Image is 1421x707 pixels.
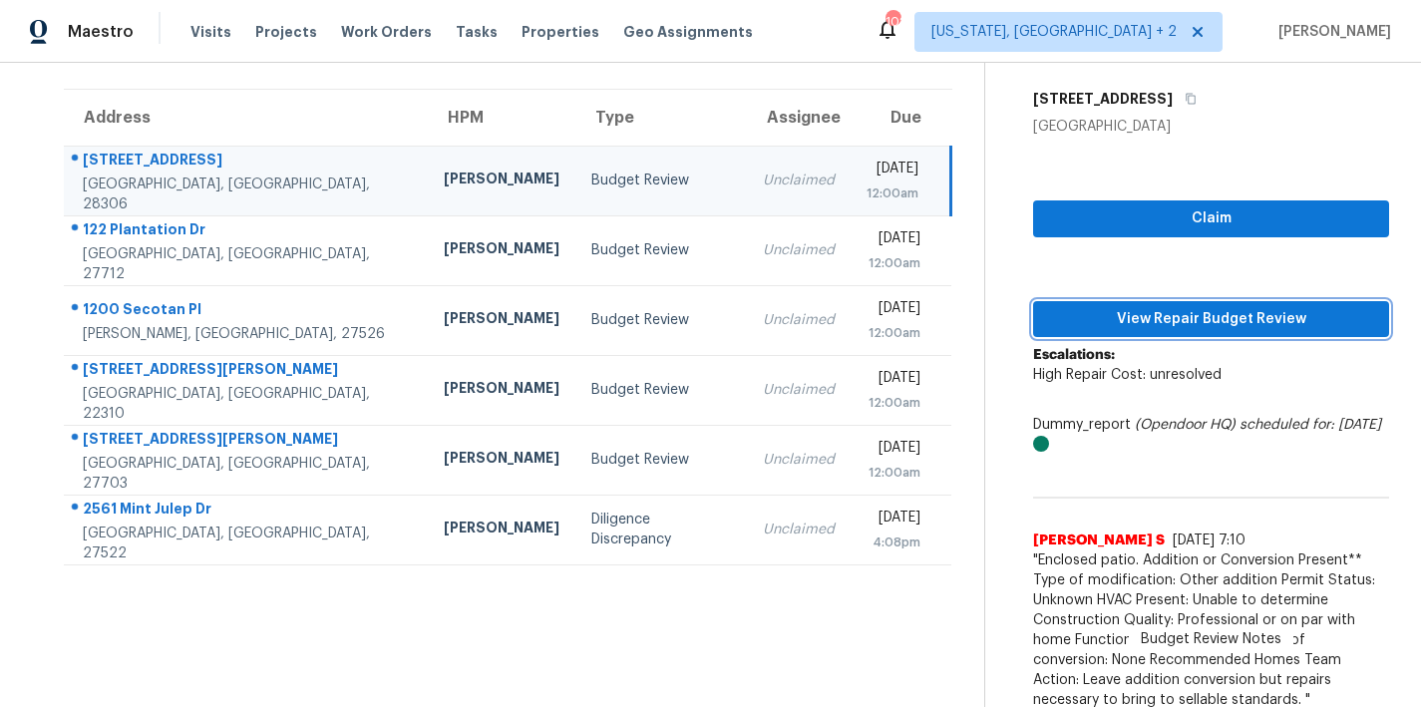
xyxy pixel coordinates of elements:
[1049,307,1373,332] span: View Repair Budget Review
[83,454,412,494] div: [GEOGRAPHIC_DATA], [GEOGRAPHIC_DATA], 27703
[83,244,412,284] div: [GEOGRAPHIC_DATA], [GEOGRAPHIC_DATA], 27712
[867,508,920,532] div: [DATE]
[867,253,920,273] div: 12:00am
[255,22,317,42] span: Projects
[1129,629,1293,649] span: Budget Review Notes
[763,171,835,190] div: Unclaimed
[444,308,559,333] div: [PERSON_NAME]
[1033,301,1389,338] button: View Repair Budget Review
[83,384,412,424] div: [GEOGRAPHIC_DATA], [GEOGRAPHIC_DATA], 22310
[1033,117,1389,137] div: [GEOGRAPHIC_DATA]
[83,429,412,454] div: [STREET_ADDRESS][PERSON_NAME]
[763,450,835,470] div: Unclaimed
[83,359,412,384] div: [STREET_ADDRESS][PERSON_NAME]
[591,380,732,400] div: Budget Review
[591,510,732,549] div: Diligence Discrepancy
[83,219,412,244] div: 122 Plantation Dr
[867,393,920,413] div: 12:00am
[867,532,920,552] div: 4:08pm
[867,368,920,393] div: [DATE]
[1033,348,1115,362] b: Escalations:
[931,22,1177,42] span: [US_STATE], [GEOGRAPHIC_DATA] + 2
[867,159,918,183] div: [DATE]
[456,25,498,39] span: Tasks
[190,22,231,42] span: Visits
[591,450,732,470] div: Budget Review
[591,310,732,330] div: Budget Review
[444,448,559,473] div: [PERSON_NAME]
[1033,89,1173,109] h5: [STREET_ADDRESS]
[763,240,835,260] div: Unclaimed
[591,240,732,260] div: Budget Review
[522,22,599,42] span: Properties
[886,12,899,32] div: 102
[1033,368,1222,382] span: High Repair Cost: unresolved
[591,171,732,190] div: Budget Review
[1033,415,1389,455] div: Dummy_report
[83,150,412,175] div: [STREET_ADDRESS]
[1173,81,1200,117] button: Copy Address
[867,323,920,343] div: 12:00am
[444,238,559,263] div: [PERSON_NAME]
[623,22,753,42] span: Geo Assignments
[575,90,748,146] th: Type
[763,520,835,539] div: Unclaimed
[341,22,432,42] span: Work Orders
[1240,418,1381,432] i: scheduled for: [DATE]
[68,22,134,42] span: Maestro
[64,90,428,146] th: Address
[83,299,412,324] div: 1200 Secotan Pl
[444,169,559,193] div: [PERSON_NAME]
[867,298,920,323] div: [DATE]
[867,228,920,253] div: [DATE]
[763,380,835,400] div: Unclaimed
[83,324,412,344] div: [PERSON_NAME], [GEOGRAPHIC_DATA], 27526
[1135,418,1236,432] i: (Opendoor HQ)
[83,499,412,524] div: 2561 Mint Julep Dr
[851,90,951,146] th: Due
[83,175,412,214] div: [GEOGRAPHIC_DATA], [GEOGRAPHIC_DATA], 28306
[83,524,412,563] div: [GEOGRAPHIC_DATA], [GEOGRAPHIC_DATA], 27522
[1270,22,1391,42] span: [PERSON_NAME]
[747,90,851,146] th: Assignee
[1049,206,1373,231] span: Claim
[1173,533,1245,547] span: [DATE] 7:10
[763,310,835,330] div: Unclaimed
[867,463,920,483] div: 12:00am
[444,378,559,403] div: [PERSON_NAME]
[444,518,559,542] div: [PERSON_NAME]
[867,438,920,463] div: [DATE]
[867,183,918,203] div: 12:00am
[1033,200,1389,237] button: Claim
[428,90,575,146] th: HPM
[1033,530,1165,550] span: [PERSON_NAME] S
